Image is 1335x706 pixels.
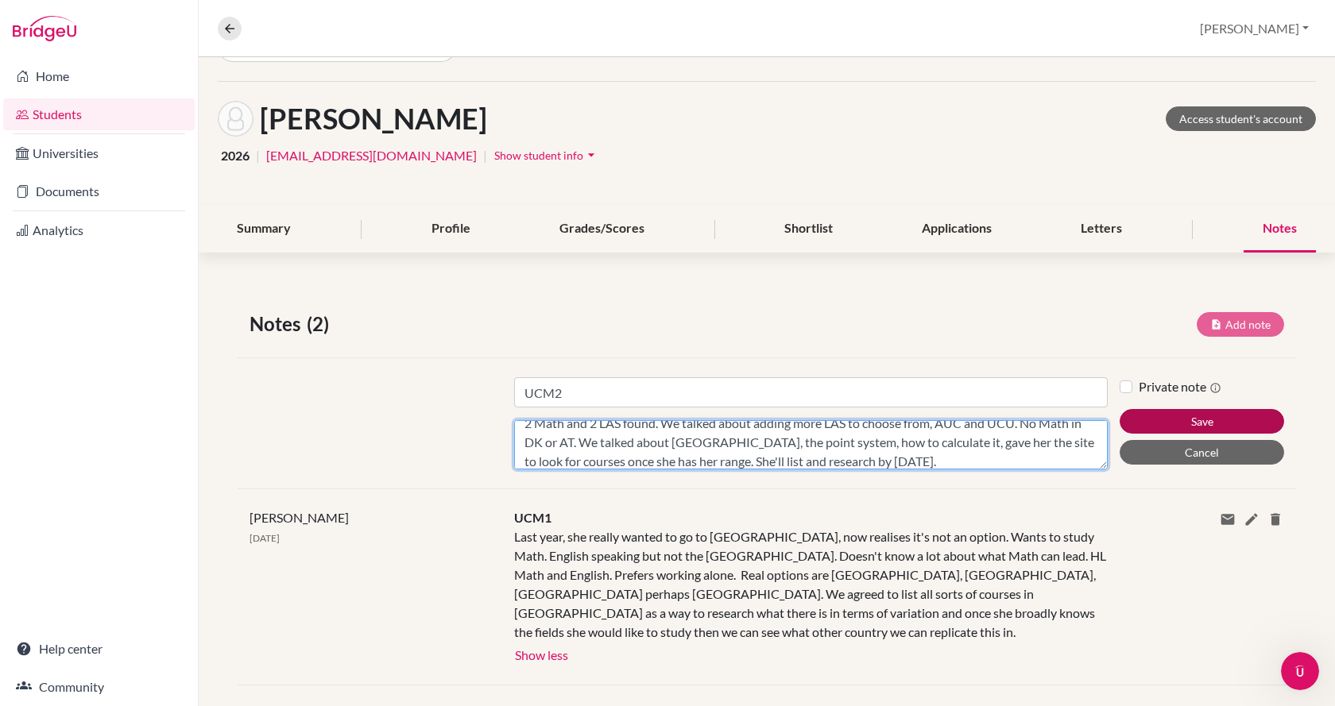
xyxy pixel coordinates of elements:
[83,447,234,479] button: Browse for help
[250,510,349,525] span: [PERSON_NAME]
[3,214,195,246] a: Analytics
[493,143,600,168] button: Show student infoarrow_drop_down
[221,146,250,165] span: 2026
[583,147,599,163] i: arrow_drop_down
[483,146,487,165] span: |
[3,98,195,130] a: Students
[37,299,282,314] span: Messages from the team will be shown here
[1193,14,1316,44] button: [PERSON_NAME]
[118,7,203,34] h1: Messages
[3,137,195,169] a: Universities
[128,535,189,546] span: Messages
[106,496,211,559] button: Messages
[256,146,260,165] span: |
[279,6,308,35] div: Close
[3,176,195,207] a: Documents
[514,642,569,665] button: Show less
[218,206,310,253] div: Summary
[540,206,664,253] div: Grades/Scores
[514,377,1108,407] input: Note title (required)
[1197,312,1284,337] button: Add note
[412,206,489,253] div: Profile
[260,102,487,136] h1: [PERSON_NAME]
[1166,106,1316,131] a: Access student's account
[1120,440,1284,465] button: Cancel
[1244,206,1316,253] div: Notes
[1120,409,1284,434] button: Save
[494,149,583,162] span: Show student info
[3,60,195,92] a: Home
[250,310,307,338] span: Notes
[218,101,253,137] img: Julianna Miszori's avatar
[514,510,551,525] span: UCM1
[1062,206,1141,253] div: Letters
[903,206,1011,253] div: Applications
[514,527,1108,642] div: Last year, she really wanted to go to [GEOGRAPHIC_DATA], now realises it's not an option. Wants t...
[37,535,69,546] span: Home
[106,264,212,283] h2: No messages
[212,496,318,559] button: Help
[1281,652,1319,690] iframe: Intercom live chat
[250,532,280,544] span: [DATE]
[3,671,195,703] a: Community
[307,310,335,338] span: (2)
[765,206,852,253] div: Shortlist
[252,535,277,546] span: Help
[13,16,76,41] img: Bridge-U
[266,146,477,165] a: [EMAIL_ADDRESS][DOMAIN_NAME]
[3,633,195,665] a: Help center
[1139,377,1221,396] label: Private note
